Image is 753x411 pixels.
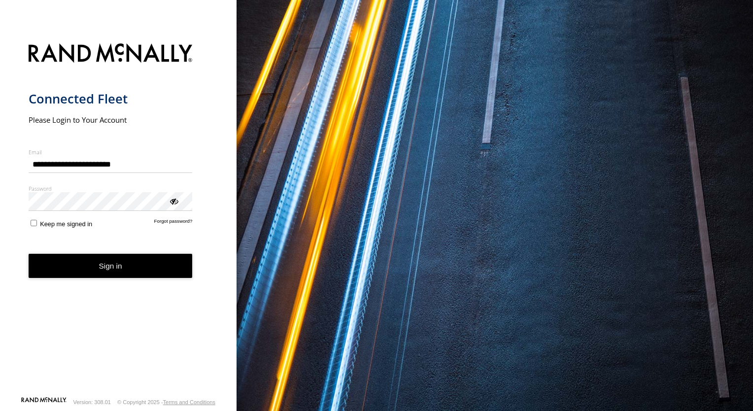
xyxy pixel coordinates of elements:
[29,115,193,125] h2: Please Login to Your Account
[154,218,193,228] a: Forgot password?
[31,220,37,226] input: Keep me signed in
[29,148,193,156] label: Email
[73,399,111,405] div: Version: 308.01
[40,220,92,228] span: Keep me signed in
[29,41,193,67] img: Rand McNally
[29,185,193,192] label: Password
[29,254,193,278] button: Sign in
[29,37,208,396] form: main
[29,91,193,107] h1: Connected Fleet
[21,397,67,407] a: Visit our Website
[169,196,178,205] div: ViewPassword
[163,399,215,405] a: Terms and Conditions
[117,399,215,405] div: © Copyright 2025 -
